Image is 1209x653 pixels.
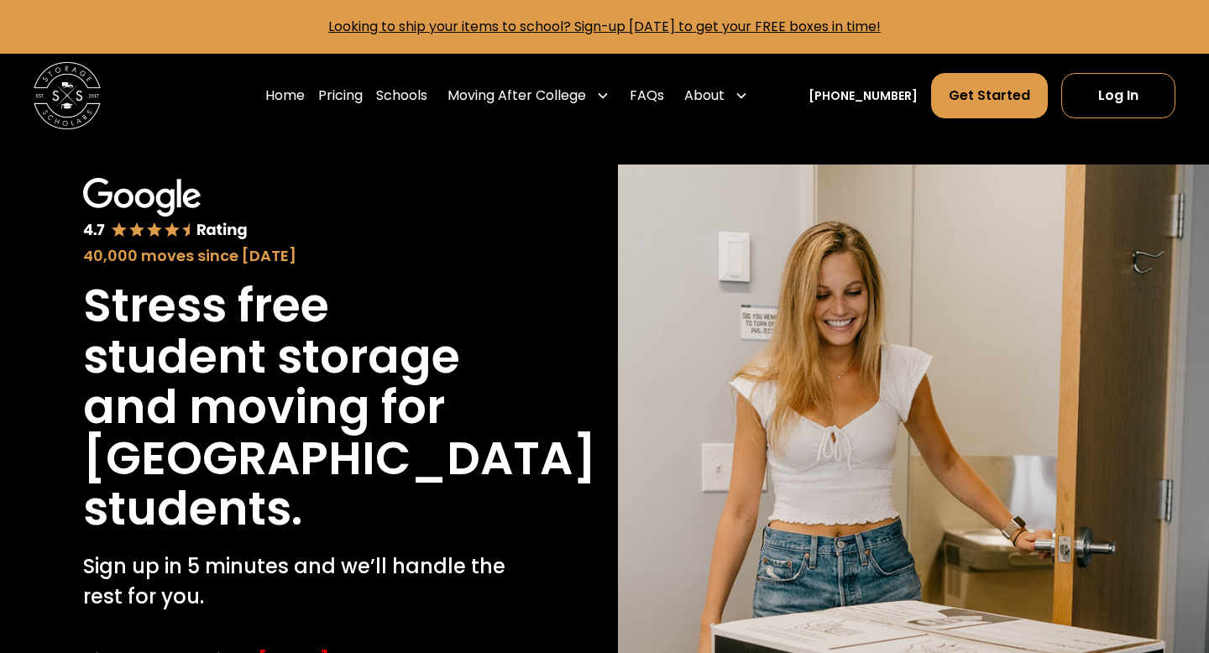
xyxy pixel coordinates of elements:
[678,72,755,119] div: About
[376,72,427,119] a: Schools
[83,433,596,484] h1: [GEOGRAPHIC_DATA]
[441,72,616,119] div: Moving After College
[809,87,918,105] a: [PHONE_NUMBER]
[83,178,248,241] img: Google 4.7 star rating
[328,17,881,36] a: Looking to ship your items to school? Sign-up [DATE] to get your FREE boxes in time!
[931,73,1048,118] a: Get Started
[83,483,302,535] h1: students.
[83,244,509,267] div: 40,000 moves since [DATE]
[83,280,509,433] h1: Stress free student storage and moving for
[1061,73,1175,118] a: Log In
[447,86,586,106] div: Moving After College
[83,551,509,612] p: Sign up in 5 minutes and we’ll handle the rest for you.
[34,62,101,129] img: Storage Scholars main logo
[265,72,305,119] a: Home
[630,72,664,119] a: FAQs
[318,72,363,119] a: Pricing
[684,86,725,106] div: About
